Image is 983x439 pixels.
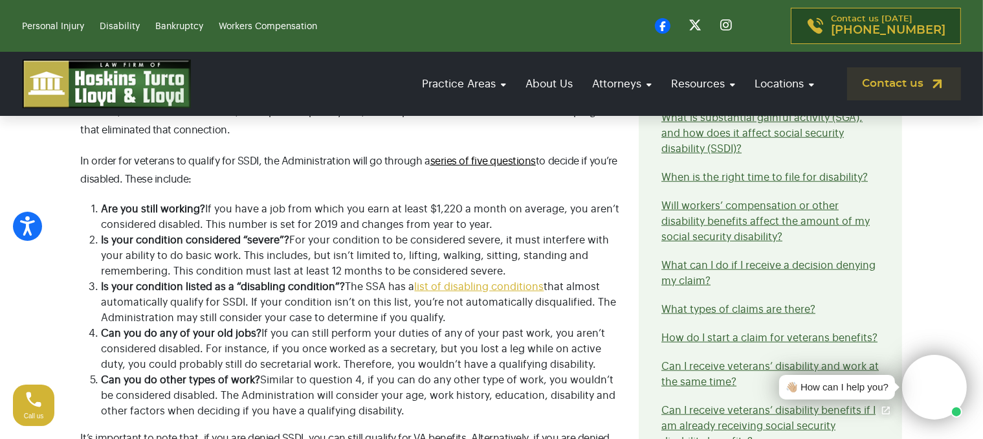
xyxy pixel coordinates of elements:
a: About Us [520,65,580,102]
div: 👋🏼 How can I help you? [786,380,889,395]
a: series of five questions [430,156,536,166]
a: What can I do if I receive a decision denying my claim? [661,260,876,286]
b: Are you still working? [102,204,206,214]
a: Will workers’ compensation or other disability benefits affect the amount of my social security d... [661,201,870,242]
a: Contact us [DATE][PHONE_NUMBER] [791,8,961,44]
a: How do I start a claim for veterans benefits? [661,333,878,343]
a: What is substantial gainful activity (SGA), and how does it affect social security disability (SS... [661,113,863,154]
b: Is your condition listed as a “disabling condition”? [102,282,346,292]
li: If you can still perform your duties of any of your past work, you aren’t considered disabled. Fo... [102,326,624,372]
span: [PHONE_NUMBER] [832,24,946,37]
a: Locations [749,65,821,102]
a: Workers Compensation [219,22,318,31]
li: For your condition to be considered severe, it must interfere with your ability to do basic work.... [102,232,624,279]
a: Attorneys [586,65,659,102]
b: Can you do other types of work? [102,375,261,385]
a: Practice Areas [416,65,513,102]
img: logo [23,60,191,108]
b: Can you do any of your old jobs? [102,328,262,339]
a: Personal Injury [23,22,85,31]
p: In order for veterans to qualify for SSDI, the Administration will go through a to decide if you’... [81,152,624,188]
p: Contact us [DATE] [832,15,946,37]
a: Can I receive veterans’ disability and work at the same time? [661,361,879,387]
li: The SSA has a that almost automatically qualify for SSDI. If your condition isn’t on this list, y... [102,279,624,326]
a: Bankruptcy [156,22,204,31]
li: Similar to question 4, if you can do any other type of work, you wouldn’t be considered disabled.... [102,372,624,419]
a: When is the right time to file for disability? [661,172,868,183]
a: Open chat [872,397,900,424]
b: Is your condition considered “severe”? [102,235,290,245]
a: What types of claims are there? [661,304,815,315]
a: Contact us [847,67,961,100]
a: Resources [665,65,742,102]
li: If you have a job from which you earn at least $1,220 a month on average, you aren’t considered d... [102,201,624,232]
a: Disability [100,22,140,31]
span: Call us [24,412,44,420]
a: list of disabling conditions [415,282,544,292]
